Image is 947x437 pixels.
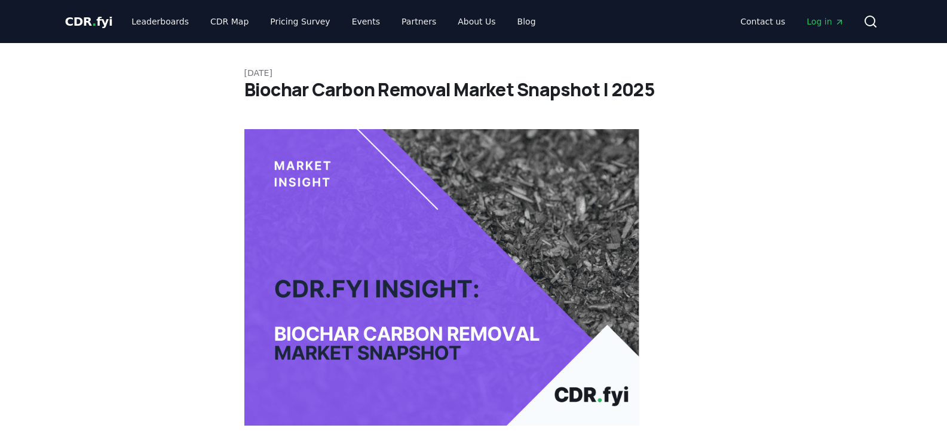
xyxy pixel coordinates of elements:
nav: Main [122,11,545,32]
a: Pricing Survey [260,11,339,32]
a: Log in [797,11,853,32]
span: Log in [807,16,844,27]
p: [DATE] [244,67,703,79]
nav: Main [731,11,853,32]
span: . [92,14,96,29]
a: Contact us [731,11,795,32]
a: About Us [448,11,505,32]
a: Events [342,11,390,32]
h1: Biochar Carbon Removal Market Snapshot | 2025 [244,79,703,100]
a: CDR.fyi [65,13,113,30]
a: CDR Map [201,11,258,32]
span: CDR fyi [65,14,113,29]
a: Blog [508,11,545,32]
a: Leaderboards [122,11,198,32]
img: blog post image [244,129,640,426]
a: Partners [392,11,446,32]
